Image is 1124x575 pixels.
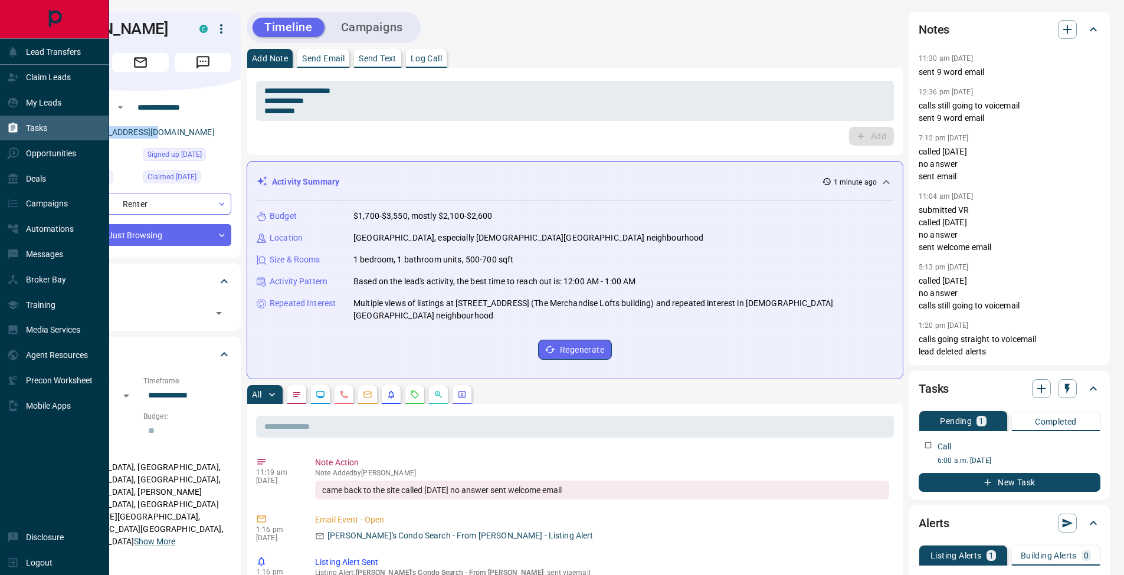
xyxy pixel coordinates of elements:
[50,193,231,215] div: Renter
[50,447,231,458] p: Areas Searched:
[919,321,969,330] p: 1:20 pm [DATE]
[50,224,231,246] div: Just Browsing
[834,177,877,188] p: 1 minute ago
[411,54,442,63] p: Log Call
[327,530,594,542] p: [PERSON_NAME]'s Condo Search - From [PERSON_NAME] - Listing Alert
[50,340,231,369] div: Criteria
[252,390,261,399] p: All
[272,176,339,188] p: Activity Summary
[434,390,443,399] svg: Opportunities
[256,477,297,485] p: [DATE]
[1084,551,1089,560] p: 0
[919,374,1100,403] div: Tasks
[256,525,297,534] p: 1:16 pm
[353,254,513,266] p: 1 bedroom, 1 bathroom units, 500-700 sqft
[257,171,893,193] div: Activity Summary1 minute ago
[50,458,231,551] p: [GEOGRAPHIC_DATA], [GEOGRAPHIC_DATA], [GEOGRAPHIC_DATA], [GEOGRAPHIC_DATA], [GEOGRAPHIC_DATA], [P...
[919,473,1100,492] button: New Task
[1035,418,1077,426] p: Completed
[81,127,215,137] a: [EMAIL_ADDRESS][DOMAIN_NAME]
[112,53,169,72] span: Email
[329,18,415,37] button: Campaigns
[919,192,973,201] p: 11:04 am [DATE]
[113,100,127,114] button: Open
[270,210,297,222] p: Budget
[270,254,320,266] p: Size & Rooms
[919,134,969,142] p: 7:12 pm [DATE]
[50,267,231,295] div: Tags
[199,25,208,33] div: condos.ca
[143,148,231,165] div: Thu May 07 2020
[919,20,949,39] h2: Notes
[457,390,467,399] svg: Agent Actions
[211,305,227,321] button: Open
[143,376,231,386] p: Timeframe:
[919,204,1100,254] p: submitted VR called [DATE] no answer sent welcome email
[538,340,612,360] button: Regenerate
[930,551,982,560] p: Listing Alerts
[353,275,635,288] p: Based on the lead's activity, the best time to reach out is: 12:00 AM - 1:00 AM
[919,66,1100,78] p: sent 9 word email
[315,481,889,500] div: came back to the site called [DATE] no answer sent welcome email
[363,390,372,399] svg: Emails
[938,455,1100,466] p: 6:00 a.m. [DATE]
[148,171,196,183] span: Claimed [DATE]
[940,417,972,425] p: Pending
[353,210,493,222] p: $1,700-$3,550, mostly $2,100-$2,600
[353,232,703,244] p: [GEOGRAPHIC_DATA], especially [DEMOGRAPHIC_DATA][GEOGRAPHIC_DATA] neighbourhood
[919,263,969,271] p: 5:13 pm [DATE]
[315,514,889,526] p: Email Event - Open
[315,469,889,477] p: Note Added by [PERSON_NAME]
[359,54,396,63] p: Send Text
[50,557,231,568] p: Motivation:
[270,232,303,244] p: Location
[919,509,1100,537] div: Alerts
[315,556,889,569] p: Listing Alert Sent
[919,514,949,533] h2: Alerts
[175,53,231,72] span: Message
[252,54,288,63] p: Add Note
[315,456,889,469] p: Note Action
[353,297,893,322] p: Multiple views of listings at [STREET_ADDRESS] (The Merchandise Lofts building) and repeated inte...
[919,15,1100,44] div: Notes
[134,535,175,548] button: Show More
[50,19,182,38] h1: [PERSON_NAME]
[386,390,396,399] svg: Listing Alerts
[989,551,994,560] p: 1
[919,275,1100,312] p: called [DATE] no answer calls still going to voicemail
[143,170,231,187] div: Mon Jul 10 2023
[253,18,325,37] button: Timeline
[148,149,202,160] span: Signed up [DATE]
[256,534,297,542] p: [DATE]
[919,379,949,398] h2: Tasks
[270,297,336,310] p: Repeated Interest
[292,390,302,399] svg: Notes
[316,390,325,399] svg: Lead Browsing Activity
[938,441,952,453] p: Call
[919,100,1100,124] p: calls still going to voicemail sent 9 word email
[919,146,1100,183] p: called [DATE] no answer sent email
[256,468,297,477] p: 11:19 am
[270,275,327,288] p: Activity Pattern
[143,411,231,422] p: Budget:
[410,390,420,399] svg: Requests
[919,333,1100,383] p: calls going straight to voicemail lead deleted alerts most likely not interested marking as bogus
[919,88,973,96] p: 12:36 pm [DATE]
[919,54,973,63] p: 11:30 am [DATE]
[979,417,984,425] p: 1
[1021,551,1077,560] p: Building Alerts
[339,390,349,399] svg: Calls
[302,54,345,63] p: Send Email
